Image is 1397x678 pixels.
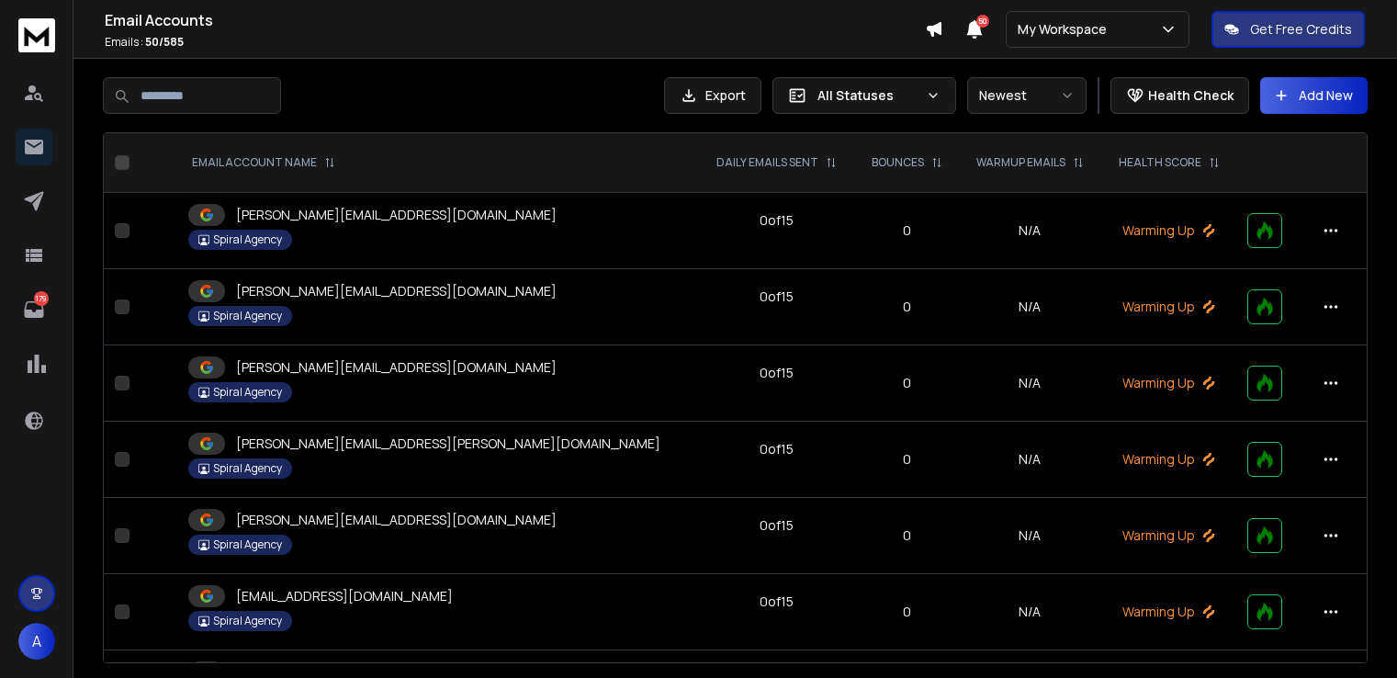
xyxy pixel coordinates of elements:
[976,155,1065,170] p: WARMUP EMAILS
[16,291,52,328] a: 179
[760,288,794,306] div: 0 of 15
[865,603,947,621] p: 0
[1018,20,1114,39] p: My Workspace
[236,511,557,529] p: [PERSON_NAME][EMAIL_ADDRESS][DOMAIN_NAME]
[664,77,761,114] button: Export
[145,34,184,50] span: 50 / 585
[1148,86,1234,105] p: Health Check
[1112,603,1226,621] p: Warming Up
[213,385,282,400] p: Spiral Agency
[865,450,947,469] p: 0
[213,461,282,476] p: Spiral Agency
[1260,77,1368,114] button: Add New
[959,574,1101,650] td: N/A
[817,86,918,105] p: All Statuses
[105,35,925,50] p: Emails :
[213,309,282,323] p: Spiral Agency
[976,15,989,28] span: 50
[18,18,55,52] img: logo
[959,422,1101,498] td: N/A
[959,193,1101,269] td: N/A
[18,623,55,660] button: A
[1112,221,1226,240] p: Warming Up
[105,9,925,31] h1: Email Accounts
[967,77,1087,114] button: Newest
[34,291,49,306] p: 179
[213,537,282,552] p: Spiral Agency
[192,155,335,170] div: EMAIL ACCOUNT NAME
[1211,11,1365,48] button: Get Free Credits
[213,614,282,628] p: Spiral Agency
[760,440,794,458] div: 0 of 15
[865,221,947,240] p: 0
[760,364,794,382] div: 0 of 15
[959,269,1101,345] td: N/A
[760,211,794,230] div: 0 of 15
[1119,155,1201,170] p: HEALTH SCORE
[236,435,660,453] p: [PERSON_NAME][EMAIL_ADDRESS][PERSON_NAME][DOMAIN_NAME]
[872,155,924,170] p: BOUNCES
[1112,298,1226,316] p: Warming Up
[1112,374,1226,392] p: Warming Up
[1110,77,1249,114] button: Health Check
[213,232,282,247] p: Spiral Agency
[865,526,947,545] p: 0
[760,593,794,611] div: 0 of 15
[865,374,947,392] p: 0
[236,587,453,605] p: [EMAIL_ADDRESS][DOMAIN_NAME]
[1250,20,1352,39] p: Get Free Credits
[236,358,557,377] p: [PERSON_NAME][EMAIL_ADDRESS][DOMAIN_NAME]
[959,498,1101,574] td: N/A
[760,516,794,535] div: 0 of 15
[1112,450,1226,469] p: Warming Up
[865,298,947,316] p: 0
[236,206,557,224] p: [PERSON_NAME][EMAIL_ADDRESS][DOMAIN_NAME]
[1112,526,1226,545] p: Warming Up
[959,345,1101,422] td: N/A
[716,155,818,170] p: DAILY EMAILS SENT
[236,282,557,300] p: [PERSON_NAME][EMAIL_ADDRESS][DOMAIN_NAME]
